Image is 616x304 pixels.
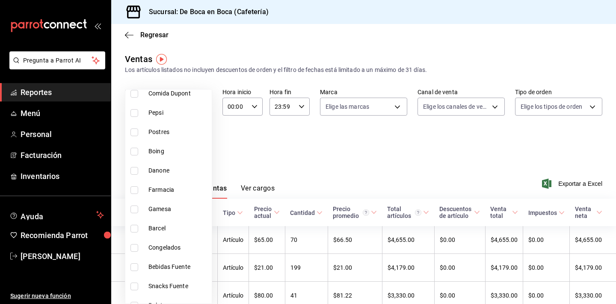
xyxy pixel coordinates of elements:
[148,89,208,98] span: Comida Dupont
[148,262,208,271] span: Bebidas Fuente
[148,224,208,233] span: Barcel
[148,128,208,137] span: Postres
[148,147,208,156] span: Boing
[148,185,208,194] span: Farmacia
[148,166,208,175] span: Danone
[148,205,208,214] span: Gamesa
[148,282,208,291] span: Snacks Fuente
[156,54,167,65] img: Tooltip marker
[148,108,208,117] span: Pepsi
[148,243,208,252] span: Congelados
